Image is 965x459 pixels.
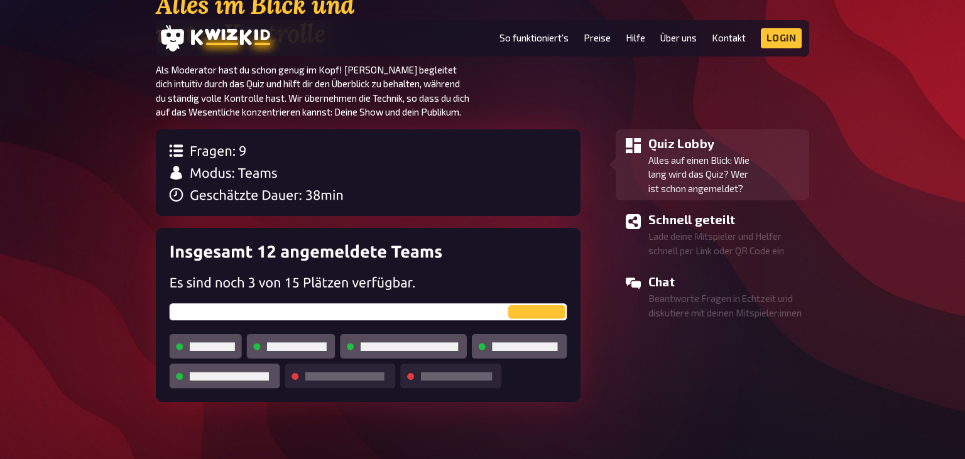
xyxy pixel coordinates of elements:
p: Alles auf einen Blick: Wie lang wird das Quiz? Wer ist schon angemeldet? [648,153,804,196]
a: Login [761,28,802,48]
h3: Quiz Lobby [648,134,804,153]
a: So funktioniert's [499,33,569,43]
a: Kontakt [712,33,746,43]
h3: Chat [648,273,804,291]
a: Über uns [660,33,697,43]
a: Preise [584,33,611,43]
img: Anzahl der Fragen, Spielmodus und geschätzte Spieldauer [156,129,581,216]
p: Lade deine Mitspieler und Helfer schnell per Link oder QR Code ein [648,229,804,257]
p: Beantworte Fragen in Echtzeit und diskutiere mit deinen Mitspieler:innen [648,291,804,320]
p: Als Moderator hast du schon genug im Kopf! [PERSON_NAME] begleitet dich intuitiv durch das Quiz u... [156,63,482,119]
img: Übersicht aller angemeldeten Teams und deren Status [156,228,581,402]
h3: Schnell geteilt [648,210,804,229]
a: Hilfe [626,33,645,43]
